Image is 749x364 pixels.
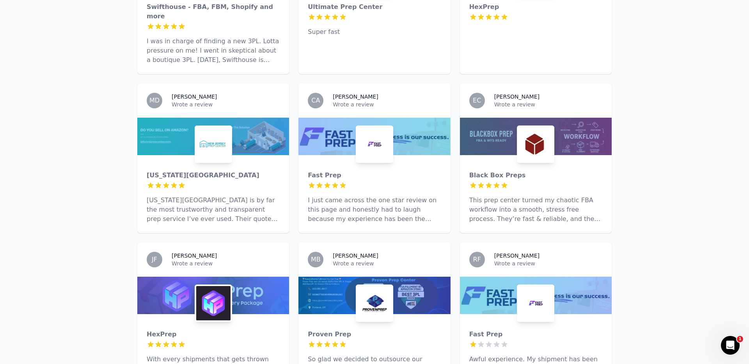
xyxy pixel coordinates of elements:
span: MD [149,97,160,104]
div: Black Box Preps [469,171,602,180]
span: 1 [737,336,743,342]
div: Swifthouse - FBA, FBM, Shopify and more [147,2,280,21]
span: MB [311,256,321,263]
span: RF [473,256,481,263]
p: Wrote a review [494,260,602,267]
div: Fast Prep [308,171,441,180]
h3: [PERSON_NAME] [494,93,540,101]
a: CA[PERSON_NAME]Wrote a reviewFast PrepFast PrepI just came across the one star review on this pag... [298,83,450,233]
span: EC [473,97,481,104]
h3: [PERSON_NAME] [172,93,217,101]
p: Wrote a review [172,260,280,267]
p: Wrote a review [333,260,441,267]
p: Wrote a review [494,101,602,108]
div: HexPrep [147,330,280,339]
iframe: Intercom live chat [721,336,740,355]
p: [US_STATE][GEOGRAPHIC_DATA] is by far the most trustworthy and transparent prep service I’ve ever... [147,196,280,224]
h3: [PERSON_NAME] [333,252,378,260]
span: CA [311,97,320,104]
div: [US_STATE][GEOGRAPHIC_DATA] [147,171,280,180]
img: Fast Prep [518,286,553,320]
img: Fast Prep [357,127,392,161]
h3: [PERSON_NAME] [333,93,378,101]
p: Wrote a review [333,101,441,108]
div: Proven Prep [308,330,441,339]
img: HexPrep [196,286,231,320]
p: This prep center turned my chaotic FBA workflow into a smooth, stress free process. They’re fast ... [469,196,602,224]
img: New Jersey Prep Center [196,127,231,161]
p: Super fast [308,27,441,37]
a: EC[PERSON_NAME]Wrote a reviewBlack Box PrepsBlack Box PrepsThis prep center turned my chaotic FBA... [460,83,612,233]
span: JF [152,256,157,263]
p: I just came across the one star review on this page and honestly had to laugh because my experien... [308,196,441,224]
div: Ultimate Prep Center [308,2,441,12]
h3: [PERSON_NAME] [172,252,217,260]
a: MD[PERSON_NAME]Wrote a reviewNew Jersey Prep Center[US_STATE][GEOGRAPHIC_DATA][US_STATE][GEOGRAPH... [137,83,289,233]
div: HexPrep [469,2,602,12]
img: Black Box Preps [518,127,553,161]
p: I was in charge of finding a new 3PL. Lotta pressure on me! I went in skeptical about a boutique ... [147,37,280,65]
h3: [PERSON_NAME] [494,252,540,260]
div: Fast Prep [469,330,602,339]
img: Proven Prep [357,286,392,320]
p: Wrote a review [172,101,280,108]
